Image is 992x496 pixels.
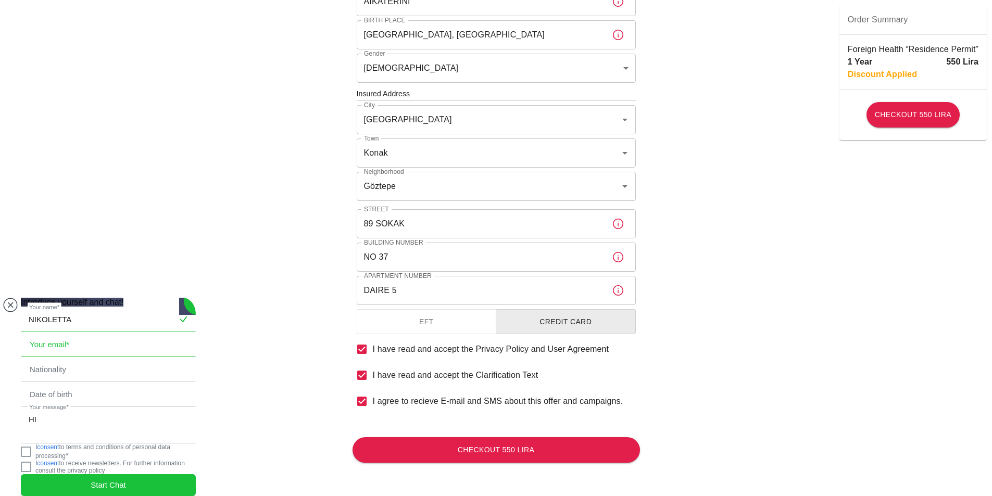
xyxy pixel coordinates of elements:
[35,460,185,474] jdiv: I to receive newsletters. For further information consult the privacy policy
[496,309,636,335] button: Credit Card
[91,479,126,491] span: Start Chat
[364,16,406,24] label: Birth Place
[848,14,978,26] span: Order Summary
[373,343,609,355] span: I have read and accept the Privacy Policy and User Agreement
[848,56,873,68] p: 1 Year
[364,271,432,280] label: Apartment Number
[357,309,497,335] button: EFT
[848,68,917,81] p: Discount Applied
[357,88,636,100] h6: Insured Address
[364,205,389,213] label: Street
[353,437,640,463] button: Checkout 550 Lira
[618,179,632,194] button: Open
[373,395,623,408] span: I agree to recieve E-mail and SMS about this offer and campaigns.
[37,443,59,451] a: consent
[618,146,632,160] button: Open
[364,134,379,143] label: Town
[364,167,404,176] label: Neighborhood
[37,460,59,467] a: consent
[364,49,385,58] label: Gender
[946,56,978,68] p: 550 Lira
[364,238,423,247] label: Building Number
[364,100,375,109] label: City
[357,54,636,83] div: [DEMOGRAPHIC_DATA]
[373,369,538,381] span: I have read and accept the Clarification Text
[848,43,978,56] p: Foreign Health “Residence Permit”
[867,102,960,128] button: Checkout 550 Lira
[35,443,170,460] jdiv: I to terms and conditions of personal data processing
[618,112,632,127] button: Open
